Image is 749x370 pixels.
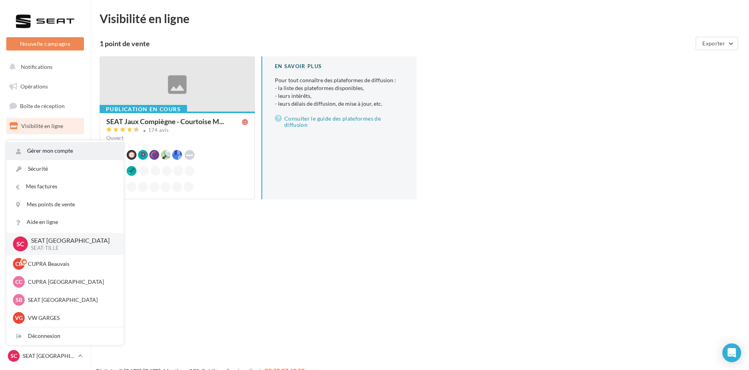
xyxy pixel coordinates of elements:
div: Déconnexion [7,327,124,345]
p: VW GARGES [28,314,114,322]
span: CC [15,278,22,286]
span: SC [16,239,24,248]
span: VG [15,314,23,322]
span: Visibilité en ligne [21,123,63,129]
a: SC SEAT [GEOGRAPHIC_DATA] [6,348,84,363]
img: logo_orange.svg [13,13,19,19]
p: SEAT [GEOGRAPHIC_DATA] [23,352,75,360]
span: Opérations [20,83,48,90]
img: website_grey.svg [13,20,19,27]
span: SB [16,296,22,304]
div: 1 point de vente [100,40,693,47]
div: Publication en cours [100,105,187,114]
button: Nouvelle campagne [6,37,84,51]
li: - leurs délais de diffusion, de mise à jour, etc. [275,100,404,108]
a: Mes factures [7,178,124,195]
p: SEAT [GEOGRAPHIC_DATA] [28,296,114,304]
a: Mes points de vente [7,196,124,213]
li: - leurs intérêts, [275,92,404,100]
button: Notifications [5,59,82,75]
a: Campagnes [5,137,85,154]
div: 174 avis [148,128,169,133]
span: Exporter [702,40,725,47]
p: SEAT [GEOGRAPHIC_DATA] [31,236,111,245]
a: Opérations [5,78,85,95]
p: CUPRA [GEOGRAPHIC_DATA] [28,278,114,286]
li: - la liste des plateformes disponibles, [275,84,404,92]
div: Domaine [41,46,60,51]
a: Aide en ligne [7,213,124,231]
div: Mots-clés [99,46,118,51]
div: Domaine: [DOMAIN_NAME] [20,20,89,27]
span: Ouvert [106,134,124,141]
img: tab_keywords_by_traffic_grey.svg [90,45,96,52]
p: CUPRA Beauvais [28,260,114,268]
span: Boîte de réception [20,103,65,109]
a: Boîte de réception [5,97,85,114]
p: Pour tout connaître des plateformes de diffusion : [275,76,404,108]
a: Consulter le guide des plateformes de diffusion [275,114,404,130]
span: CB [15,260,22,268]
a: Calendrier [5,196,85,212]
a: Sécurité [7,160,124,178]
a: Gérer mon compte [7,142,124,160]
a: Contacts [5,157,85,173]
a: Médiathèque [5,176,85,193]
div: Visibilité en ligne [100,13,740,24]
span: Notifications [21,63,53,70]
a: 174 avis [106,126,248,135]
div: Open Intercom Messenger [722,343,741,362]
button: Exporter [696,37,738,50]
div: v 4.0.25 [22,13,38,19]
span: SC [11,352,17,360]
span: SEAT Jaux Compiègne - Courtoise M... [106,118,224,125]
a: Visibilité en ligne [5,118,85,134]
p: SEAT-TILLE [31,245,111,252]
div: En savoir plus [275,63,404,70]
img: tab_domain_overview_orange.svg [33,45,39,52]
